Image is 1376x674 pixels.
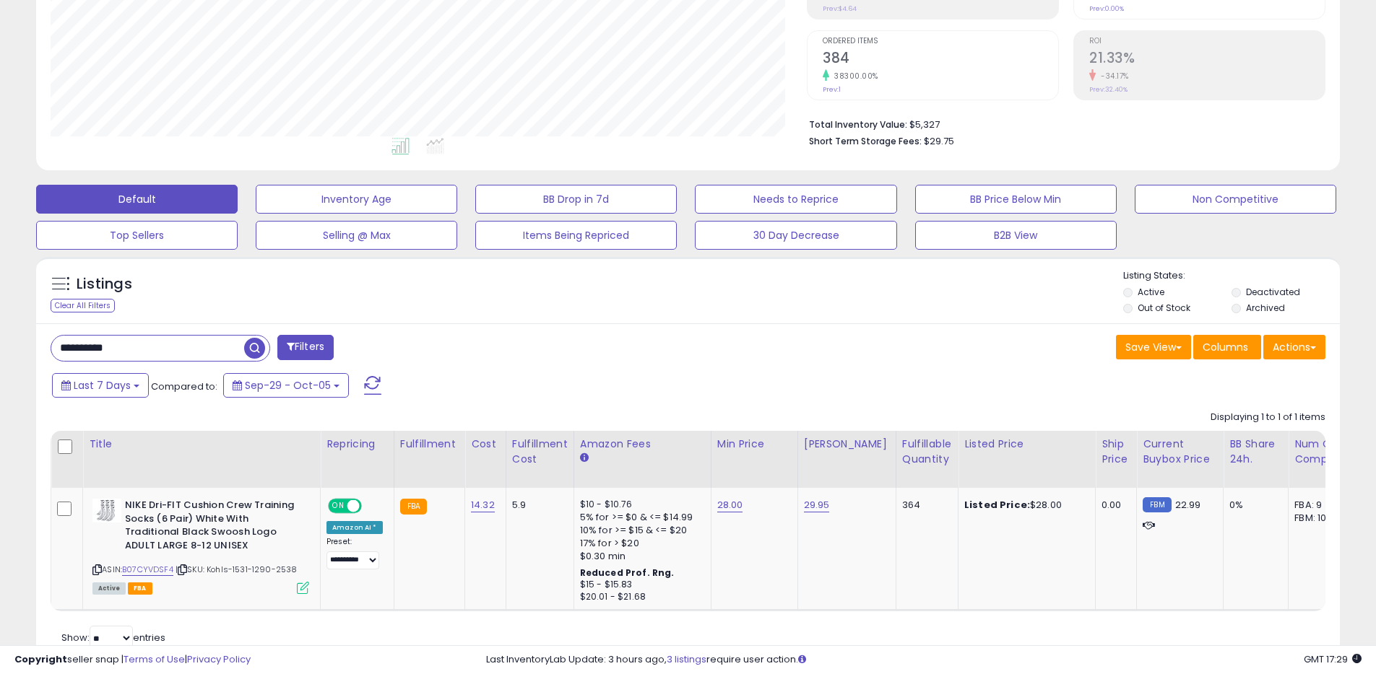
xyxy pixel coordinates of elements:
span: $29.75 [924,134,954,148]
a: 3 listings [667,652,706,666]
div: FBM: 10 [1294,512,1342,525]
h2: 21.33% [1089,50,1325,69]
strong: Copyright [14,652,67,666]
h2: 384 [823,50,1058,69]
span: Last 7 Days [74,378,131,393]
div: Ship Price [1102,437,1130,467]
button: Columns [1193,335,1261,359]
a: Privacy Policy [187,652,251,666]
button: 30 Day Decrease [695,221,896,250]
div: 5.9 [512,499,563,512]
div: Amazon Fees [580,437,705,452]
div: 0% [1229,499,1277,512]
b: Short Term Storage Fees: [809,135,922,147]
button: BB Drop in 7d [475,185,677,214]
span: All listings currently available for purchase on Amazon [92,582,126,595]
div: 17% for > $20 [580,537,700,550]
button: Sep-29 - Oct-05 [223,373,349,398]
div: Min Price [717,437,792,452]
span: Ordered Items [823,38,1058,45]
span: Show: entries [61,631,165,644]
div: Displaying 1 to 1 of 1 items [1211,411,1325,424]
div: $28.00 [964,499,1084,512]
div: Current Buybox Price [1143,437,1217,467]
button: Filters [277,335,334,360]
button: Actions [1263,335,1325,359]
b: Reduced Prof. Rng. [580,566,675,579]
div: $15 - $15.83 [580,579,700,591]
div: Title [89,437,314,452]
div: Amazon AI * [326,521,383,534]
span: ON [329,500,347,512]
div: Clear All Filters [51,299,115,312]
span: OFF [360,500,383,512]
button: B2B View [915,221,1117,250]
small: FBM [1143,497,1171,512]
div: $0.30 min [580,550,700,563]
div: Last InventoryLab Update: 3 hours ago, require user action. [486,653,1362,667]
div: Fulfillment [400,437,459,452]
div: BB Share 24h. [1229,437,1282,467]
div: Repricing [326,437,388,452]
button: Default [36,185,238,214]
div: Listed Price [964,437,1089,452]
label: Out of Stock [1138,302,1190,314]
h5: Listings [77,274,132,294]
a: 28.00 [717,498,743,512]
button: Non Competitive [1135,185,1336,214]
button: Last 7 Days [52,373,149,398]
div: seller snap | | [14,653,251,667]
small: FBA [400,499,427,515]
button: Top Sellers [36,221,238,250]
span: FBA [128,582,152,595]
a: B07CYVDSF4 [122,564,173,576]
div: FBA: 9 [1294,499,1342,512]
span: ROI [1089,38,1325,45]
span: | SKU: Kohls-1531-1290-2538 [176,564,298,575]
label: Deactivated [1246,286,1300,298]
button: Items Being Repriced [475,221,677,250]
button: Selling @ Max [256,221,457,250]
button: Save View [1116,335,1191,359]
a: Terms of Use [124,652,185,666]
div: Fulfillable Quantity [902,437,952,467]
a: 29.95 [804,498,830,512]
div: 5% for >= $0 & <= $14.99 [580,511,700,524]
div: Fulfillment Cost [512,437,568,467]
small: -34.17% [1096,71,1129,82]
span: 22.99 [1175,498,1201,512]
p: Listing States: [1123,269,1340,283]
small: Prev: $4.64 [823,4,857,13]
span: Compared to: [151,380,217,393]
img: 31yiWDNF62L._SL40_.jpg [92,499,121,522]
span: Sep-29 - Oct-05 [245,378,331,393]
div: Num of Comp. [1294,437,1347,467]
small: Prev: 32.40% [1089,85,1128,94]
small: Amazon Fees. [580,452,589,465]
div: $20.01 - $21.68 [580,591,700,603]
div: [PERSON_NAME] [804,437,890,452]
b: Total Inventory Value: [809,118,907,131]
span: 2025-10-13 17:29 GMT [1304,652,1362,666]
small: Prev: 1 [823,85,841,94]
div: 0.00 [1102,499,1125,512]
span: Columns [1203,340,1248,354]
div: $10 - $10.76 [580,499,700,511]
div: Cost [471,437,500,452]
label: Active [1138,286,1164,298]
li: $5,327 [809,115,1315,132]
button: BB Price Below Min [915,185,1117,214]
button: Needs to Reprice [695,185,896,214]
div: 10% for >= $15 & <= $20 [580,524,700,537]
b: NIKE Dri-FIT Cushion Crew Training Socks (6 Pair) White With Traditional Black Swoosh Logo ADULT ... [125,499,300,556]
a: 14.32 [471,498,495,512]
b: Listed Price: [964,498,1030,512]
div: Preset: [326,537,383,569]
div: 364 [902,499,947,512]
button: Inventory Age [256,185,457,214]
small: 38300.00% [829,71,878,82]
small: Prev: 0.00% [1089,4,1124,13]
div: ASIN: [92,499,309,592]
label: Archived [1246,302,1285,314]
